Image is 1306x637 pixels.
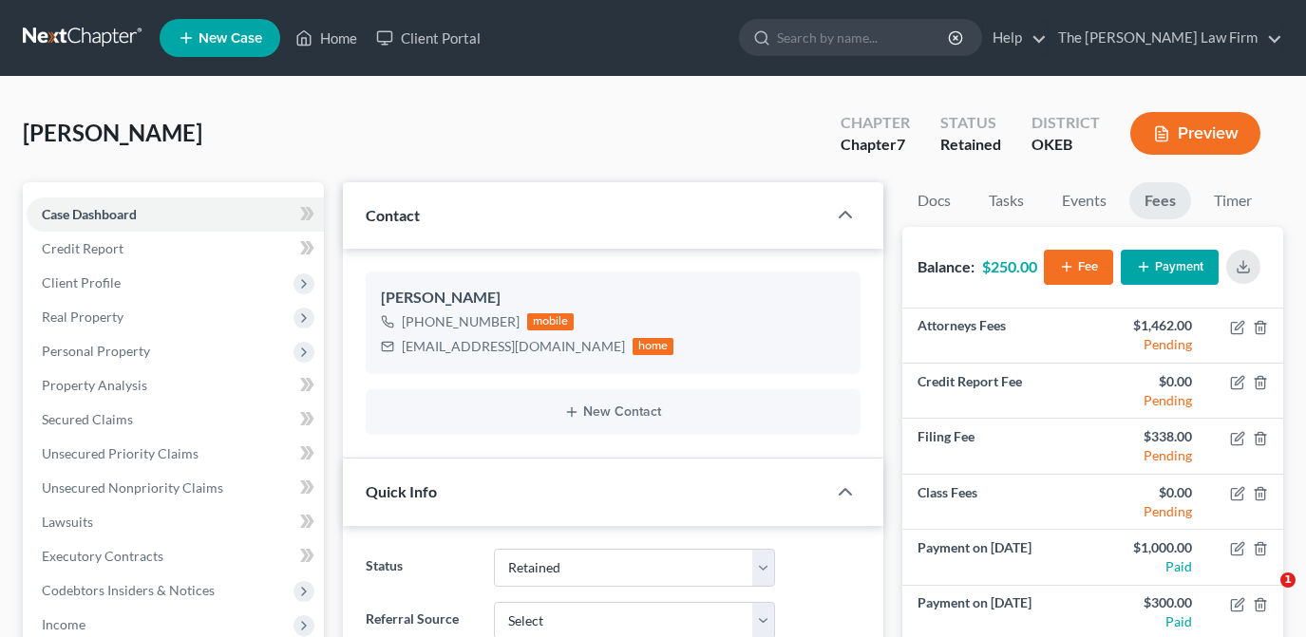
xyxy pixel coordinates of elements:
[402,312,520,331] div: [PHONE_NUMBER]
[1108,391,1192,410] div: Pending
[366,482,437,500] span: Quick Info
[1241,572,1287,618] iframe: Intercom live chat
[902,364,1092,419] td: Credit Report Fee
[42,548,163,564] span: Executory Contracts
[1044,250,1113,285] button: Fee
[42,377,147,393] span: Property Analysis
[42,445,199,461] span: Unsecured Priority Claims
[1108,612,1192,631] div: Paid
[1280,572,1296,588] span: 1
[199,31,262,46] span: New Case
[841,112,910,134] div: Chapter
[940,112,1001,134] div: Status
[633,338,674,355] div: home
[381,287,845,309] div: [PERSON_NAME]
[902,182,966,219] a: Docs
[902,419,1092,474] td: Filing Fee
[366,206,420,224] span: Contact
[897,135,905,153] span: 7
[42,343,150,359] span: Personal Property
[1049,21,1282,55] a: The [PERSON_NAME] Law Firm
[1108,446,1192,465] div: Pending
[286,21,367,55] a: Home
[367,21,490,55] a: Client Portal
[23,119,202,146] span: [PERSON_NAME]
[1108,538,1192,557] div: $1,000.00
[1108,483,1192,502] div: $0.00
[42,514,93,530] span: Lawsuits
[777,20,951,55] input: Search by name...
[982,257,1037,275] strong: $250.00
[27,437,324,471] a: Unsecured Priority Claims
[27,197,324,232] a: Case Dashboard
[27,232,324,266] a: Credit Report
[42,309,123,325] span: Real Property
[1032,134,1100,156] div: OKEB
[1108,557,1192,576] div: Paid
[42,479,223,496] span: Unsecured Nonpriority Claims
[983,21,1047,55] a: Help
[1032,112,1100,134] div: District
[940,134,1001,156] div: Retained
[27,471,324,505] a: Unsecured Nonpriority Claims
[1199,182,1267,219] a: Timer
[1129,182,1191,219] a: Fees
[902,309,1092,364] td: Attorneys Fees
[42,582,215,598] span: Codebtors Insiders & Notices
[27,539,324,573] a: Executory Contracts
[402,337,625,356] div: [EMAIL_ADDRESS][DOMAIN_NAME]
[902,530,1092,585] td: Payment on [DATE]
[42,206,137,222] span: Case Dashboard
[1108,316,1192,335] div: $1,462.00
[1121,250,1219,285] button: Payment
[27,403,324,437] a: Secured Claims
[527,313,575,330] div: mobile
[381,404,845,420] button: New Contact
[1047,182,1122,219] a: Events
[42,616,85,632] span: Income
[974,182,1039,219] a: Tasks
[1130,112,1260,155] button: Preview
[27,505,324,539] a: Lawsuits
[1108,335,1192,354] div: Pending
[1108,502,1192,521] div: Pending
[42,240,123,256] span: Credit Report
[42,274,121,290] span: Client Profile
[1108,427,1192,446] div: $338.00
[27,368,324,403] a: Property Analysis
[841,134,910,156] div: Chapter
[1108,372,1192,391] div: $0.00
[42,411,133,427] span: Secured Claims
[918,257,975,275] strong: Balance:
[902,474,1092,529] td: Class Fees
[356,549,484,587] label: Status
[1108,593,1192,612] div: $300.00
